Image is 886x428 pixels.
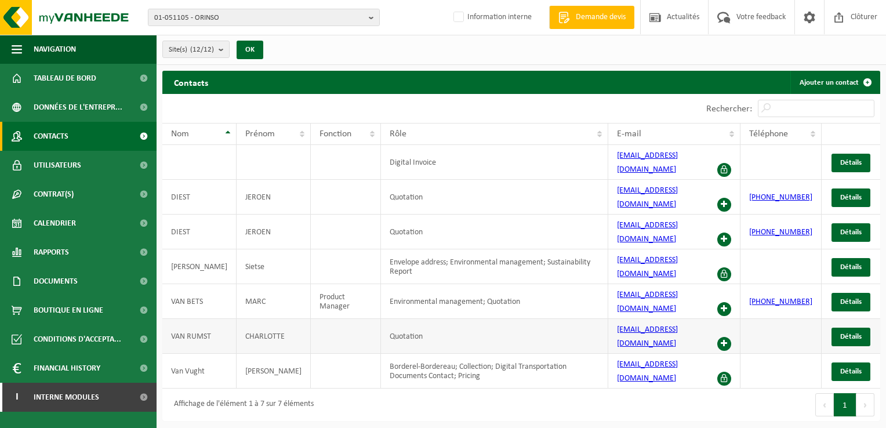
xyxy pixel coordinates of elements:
span: Interne modules [34,383,99,412]
span: I [12,383,22,412]
a: Détails [831,293,870,311]
td: DIEST [162,180,237,215]
span: E-mail [617,129,641,139]
span: Site(s) [169,41,214,59]
a: [PHONE_NUMBER] [749,193,812,202]
span: Financial History [34,354,100,383]
button: 01-051105 - ORINSO [148,9,380,26]
button: 1 [834,393,856,416]
span: Téléphone [749,129,788,139]
td: Borderel-Bordereau; Collection; Digital Transportation Documents Contact; Pricing [381,354,609,389]
div: Affichage de l'élément 1 à 7 sur 7 éléments [168,394,314,415]
td: Environmental management; Quotation [381,284,609,319]
a: Détails [831,188,870,207]
span: Prénom [245,129,275,139]
h2: Contacts [162,71,220,93]
td: [PERSON_NAME] [162,249,237,284]
a: Ajouter un contact [790,71,879,94]
button: Next [856,393,874,416]
span: Boutique en ligne [34,296,103,325]
a: [EMAIL_ADDRESS][DOMAIN_NAME] [617,291,678,313]
span: Conditions d'accepta... [34,325,121,354]
span: Détails [840,298,862,306]
span: Utilisateurs [34,151,81,180]
a: Détails [831,223,870,242]
td: Quotation [381,215,609,249]
button: OK [237,41,263,59]
a: [EMAIL_ADDRESS][DOMAIN_NAME] [617,360,678,383]
span: Rôle [390,129,406,139]
span: Calendrier [34,209,76,238]
a: [PHONE_NUMBER] [749,228,812,237]
a: [EMAIL_ADDRESS][DOMAIN_NAME] [617,151,678,174]
td: Quotation [381,180,609,215]
span: Détails [840,228,862,236]
td: VAN RUMST [162,319,237,354]
span: Contacts [34,122,68,151]
a: [EMAIL_ADDRESS][DOMAIN_NAME] [617,256,678,278]
a: [PHONE_NUMBER] [749,298,812,306]
span: Contrat(s) [34,180,74,209]
span: Détails [840,159,862,166]
button: Previous [815,393,834,416]
span: Documents [34,267,78,296]
a: Détails [831,328,870,346]
td: JEROEN [237,215,311,249]
span: Détails [840,194,862,201]
span: Données de l'entrepr... [34,93,122,122]
label: Rechercher: [706,104,752,114]
a: [EMAIL_ADDRESS][DOMAIN_NAME] [617,325,678,348]
td: VAN BETS [162,284,237,319]
td: Envelope address; Environmental management; Sustainability Report [381,249,609,284]
span: Navigation [34,35,76,64]
span: 01-051105 - ORINSO [154,9,364,27]
span: Tableau de bord [34,64,96,93]
count: (12/12) [190,46,214,53]
td: Quotation [381,319,609,354]
button: Site(s)(12/12) [162,41,230,58]
span: Rapports [34,238,69,267]
td: Digital Invoice [381,145,609,180]
span: Détails [840,263,862,271]
td: Van Vught [162,354,237,389]
td: Product Manager [311,284,381,319]
a: Détails [831,362,870,381]
a: Détails [831,258,870,277]
label: Information interne [451,9,532,26]
a: Demande devis [549,6,634,29]
td: MARC [237,284,311,319]
td: JEROEN [237,180,311,215]
a: [EMAIL_ADDRESS][DOMAIN_NAME] [617,186,678,209]
span: Fonction [319,129,351,139]
td: CHARLOTTE [237,319,311,354]
span: Détails [840,368,862,375]
span: Détails [840,333,862,340]
span: Nom [171,129,189,139]
td: DIEST [162,215,237,249]
a: [EMAIL_ADDRESS][DOMAIN_NAME] [617,221,678,244]
span: Demande devis [573,12,629,23]
td: Sietse [237,249,311,284]
a: Détails [831,154,870,172]
td: [PERSON_NAME] [237,354,311,389]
